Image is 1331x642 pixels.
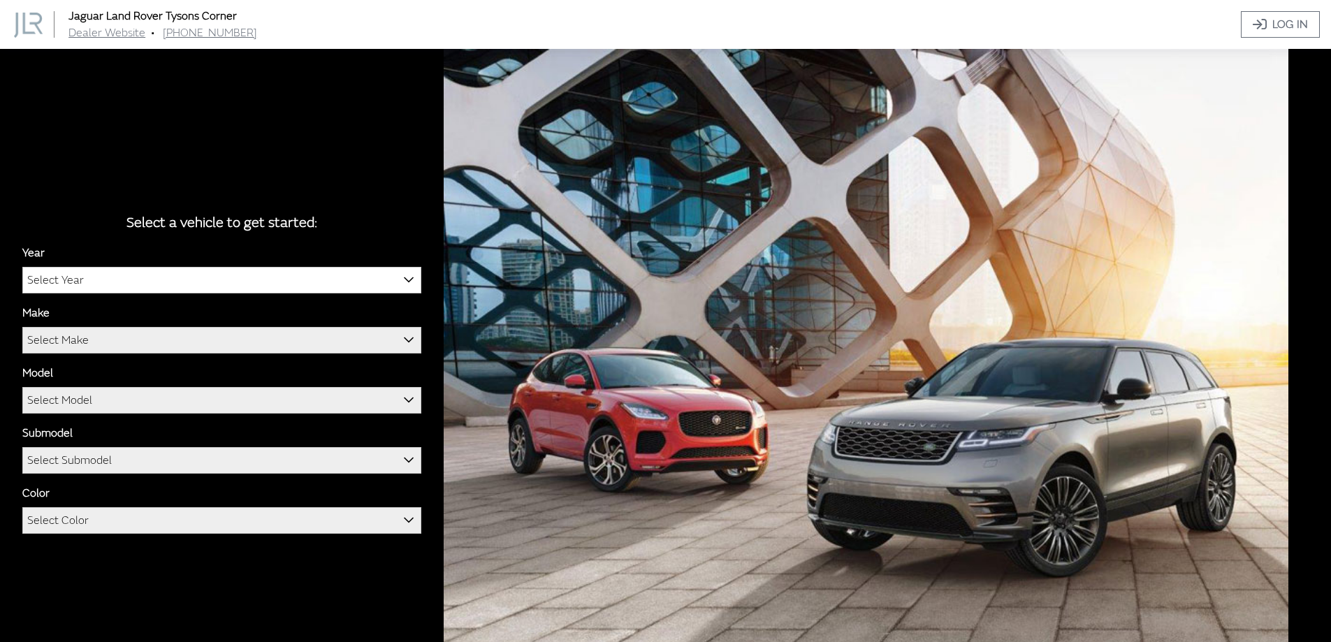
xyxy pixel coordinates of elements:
[23,328,421,353] span: Select Make
[1272,16,1308,33] span: Log In
[27,328,89,353] span: Select Make
[163,26,257,40] a: [PHONE_NUMBER]
[22,212,421,233] div: Select a vehicle to get started:
[22,245,45,261] label: Year
[1241,11,1320,38] a: Log In
[22,485,50,502] label: Color
[27,388,92,413] span: Select Model
[22,327,421,353] span: Select Make
[23,448,421,473] span: Select Submodel
[23,388,421,413] span: Select Model
[27,508,89,533] span: Select Color
[22,365,53,381] label: Model
[22,305,50,321] label: Make
[68,9,237,23] a: Jaguar Land Rover Tysons Corner
[14,13,43,38] img: Dashboard
[22,387,421,414] span: Select Model
[22,267,421,293] span: Select Year
[14,11,66,37] a: Jaguar Land Rover Tysons Corner logo
[22,507,421,534] span: Select Color
[23,508,421,533] span: Select Color
[27,268,84,293] span: Select Year
[22,447,421,474] span: Select Submodel
[151,26,154,40] span: •
[22,425,73,442] label: Submodel
[27,448,112,473] span: Select Submodel
[68,26,145,40] a: Dealer Website
[23,268,421,293] span: Select Year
